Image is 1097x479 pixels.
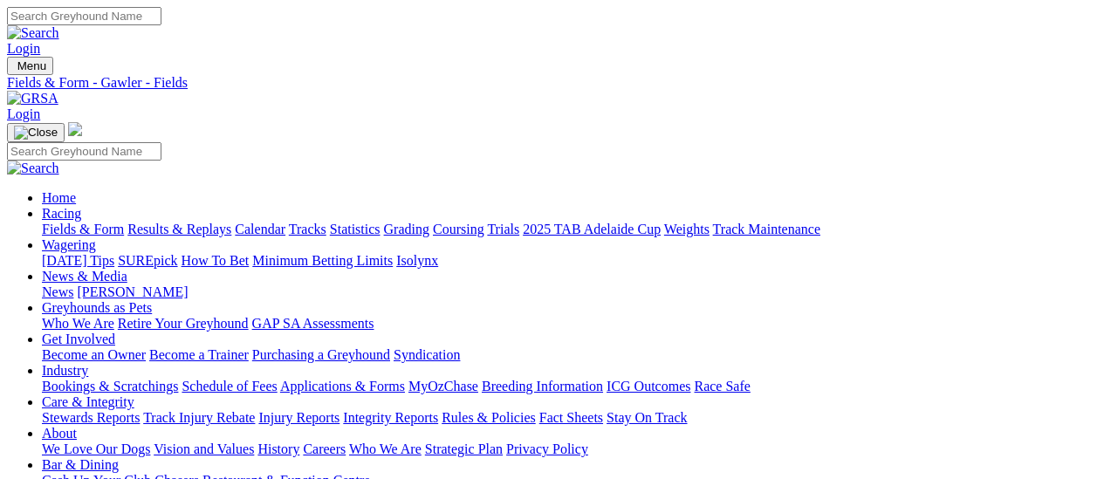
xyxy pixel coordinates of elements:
[42,394,134,409] a: Care & Integrity
[182,253,250,268] a: How To Bet
[42,410,1090,426] div: Care & Integrity
[42,206,81,221] a: Racing
[42,410,140,425] a: Stewards Reports
[42,253,1090,269] div: Wagering
[143,410,255,425] a: Track Injury Rebate
[252,347,390,362] a: Purchasing a Greyhound
[42,332,115,346] a: Get Involved
[149,347,249,362] a: Become a Trainer
[42,426,77,441] a: About
[442,410,536,425] a: Rules & Policies
[42,284,73,299] a: News
[42,441,150,456] a: We Love Our Dogs
[235,222,285,236] a: Calendar
[7,106,40,121] a: Login
[42,316,1090,332] div: Greyhounds as Pets
[42,269,127,284] a: News & Media
[433,222,484,236] a: Coursing
[42,457,119,472] a: Bar & Dining
[7,25,59,41] img: Search
[408,379,478,393] a: MyOzChase
[42,363,88,378] a: Industry
[506,441,588,456] a: Privacy Policy
[182,379,277,393] a: Schedule of Fees
[77,284,188,299] a: [PERSON_NAME]
[252,253,393,268] a: Minimum Betting Limits
[42,316,114,331] a: Who We Are
[694,379,750,393] a: Race Safe
[7,57,53,75] button: Toggle navigation
[7,123,65,142] button: Toggle navigation
[42,441,1090,457] div: About
[257,441,299,456] a: History
[523,222,661,236] a: 2025 TAB Adelaide Cup
[330,222,381,236] a: Statistics
[42,347,146,362] a: Become an Owner
[42,284,1090,300] div: News & Media
[289,222,326,236] a: Tracks
[118,316,249,331] a: Retire Your Greyhound
[7,142,161,161] input: Search
[42,300,152,315] a: Greyhounds as Pets
[68,122,82,136] img: logo-grsa-white.png
[303,441,346,456] a: Careers
[252,316,374,331] a: GAP SA Assessments
[42,222,1090,237] div: Racing
[42,253,114,268] a: [DATE] Tips
[487,222,519,236] a: Trials
[7,91,58,106] img: GRSA
[482,379,603,393] a: Breeding Information
[7,75,1090,91] a: Fields & Form - Gawler - Fields
[154,441,254,456] a: Vision and Values
[343,410,438,425] a: Integrity Reports
[713,222,820,236] a: Track Maintenance
[42,347,1090,363] div: Get Involved
[127,222,231,236] a: Results & Replays
[396,253,438,268] a: Isolynx
[664,222,710,236] a: Weights
[607,410,687,425] a: Stay On Track
[42,237,96,252] a: Wagering
[258,410,339,425] a: Injury Reports
[42,190,76,205] a: Home
[42,379,1090,394] div: Industry
[7,161,59,176] img: Search
[17,59,46,72] span: Menu
[280,379,405,393] a: Applications & Forms
[7,7,161,25] input: Search
[394,347,460,362] a: Syndication
[539,410,603,425] a: Fact Sheets
[14,126,58,140] img: Close
[384,222,429,236] a: Grading
[425,441,503,456] a: Strategic Plan
[42,222,124,236] a: Fields & Form
[607,379,690,393] a: ICG Outcomes
[42,379,178,393] a: Bookings & Scratchings
[349,441,422,456] a: Who We Are
[7,41,40,56] a: Login
[118,253,177,268] a: SUREpick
